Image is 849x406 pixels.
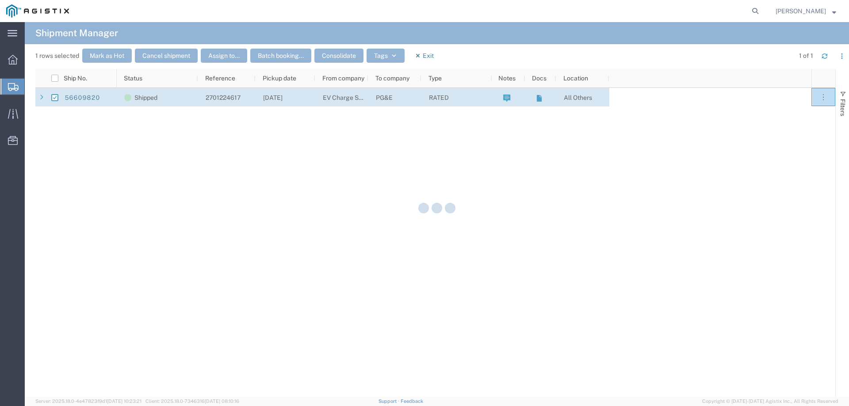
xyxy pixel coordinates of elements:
[776,6,826,16] span: Lauren Smith
[702,398,838,405] span: Copyright © [DATE]-[DATE] Agistix Inc., All Rights Reserved
[401,398,423,404] a: Feedback
[205,398,239,404] span: [DATE] 08:10:16
[6,4,69,18] img: logo
[35,398,141,404] span: Server: 2025.18.0-4e47823f9d1
[775,6,837,16] button: [PERSON_NAME]
[107,398,141,404] span: [DATE] 10:23:21
[379,398,401,404] a: Support
[145,398,239,404] span: Client: 2025.18.0-7346316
